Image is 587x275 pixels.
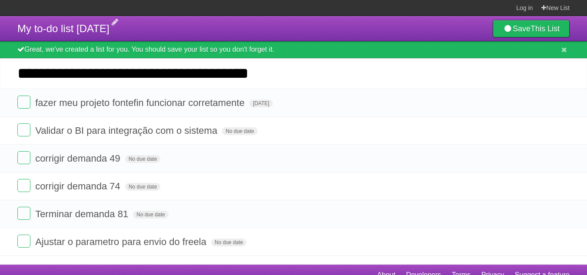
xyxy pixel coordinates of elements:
[125,183,160,191] span: No due date
[531,24,560,33] b: This List
[35,153,123,164] span: corrigir demanda 49
[211,239,246,246] span: No due date
[493,20,570,37] a: SaveThis List
[17,179,30,192] label: Done
[222,127,257,135] span: No due date
[35,97,247,108] span: fazer meu projeto fontefin funcionar corretamente
[17,23,109,34] span: My to-do list [DATE]
[35,236,209,247] span: Ajustar o parametro para envio do freela
[249,99,273,107] span: [DATE]
[35,125,219,136] span: Validar o BI para integração com o sistema
[17,235,30,248] label: Done
[133,211,168,219] span: No due date
[35,181,123,192] span: corrigir demanda 74
[17,207,30,220] label: Done
[17,151,30,164] label: Done
[125,155,160,163] span: No due date
[17,123,30,136] label: Done
[17,96,30,109] label: Done
[35,209,130,219] span: Terminar demanda 81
